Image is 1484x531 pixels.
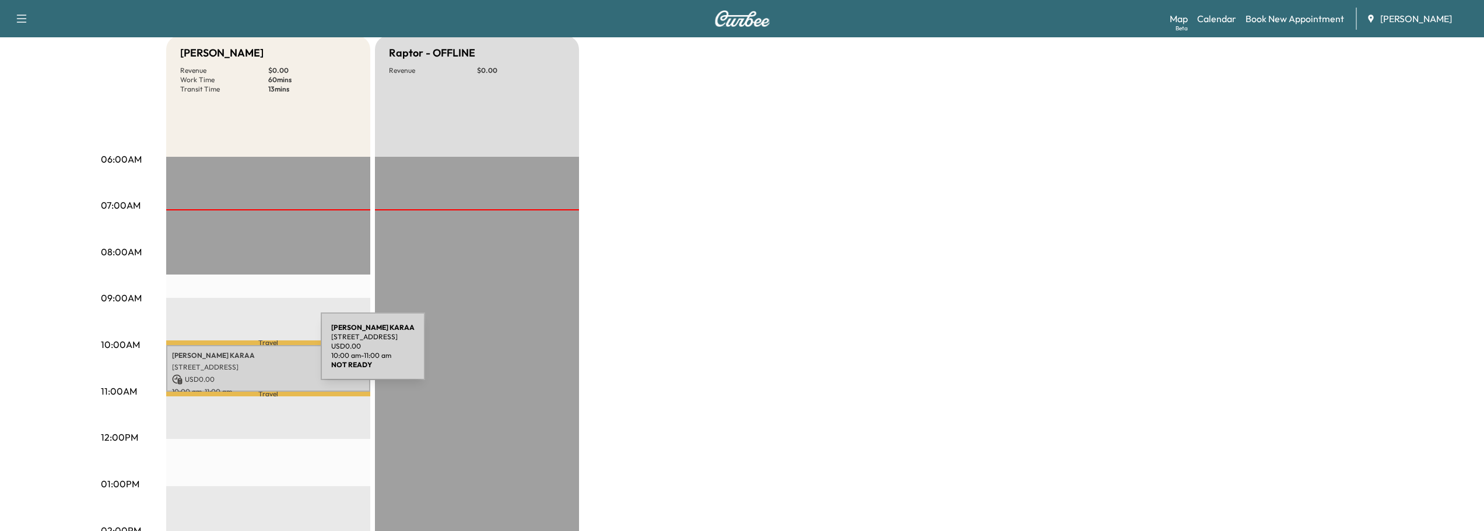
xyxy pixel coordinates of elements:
[101,430,138,444] p: 12:00PM
[101,245,142,259] p: 08:00AM
[714,10,770,27] img: Curbee Logo
[101,152,142,166] p: 06:00AM
[331,323,415,332] b: [PERSON_NAME] KARAA
[268,75,356,85] p: 60 mins
[166,392,370,396] p: Travel
[101,337,140,351] p: 10:00AM
[172,351,364,360] p: [PERSON_NAME] KARAA
[477,66,565,75] p: $ 0.00
[1246,12,1344,26] a: Book New Appointment
[172,387,364,396] p: 10:00 am - 11:00 am
[101,477,139,491] p: 01:00PM
[166,340,370,345] p: Travel
[180,45,264,61] h5: [PERSON_NAME]
[101,198,141,212] p: 07:00AM
[389,45,475,61] h5: Raptor - OFFLINE
[268,85,356,94] p: 13 mins
[1380,12,1452,26] span: [PERSON_NAME]
[268,66,356,75] p: $ 0.00
[101,384,137,398] p: 11:00AM
[1176,24,1188,33] div: Beta
[1197,12,1236,26] a: Calendar
[331,342,415,351] p: USD 0.00
[331,360,372,369] b: NOT READY
[331,351,415,360] p: 10:00 am - 11:00 am
[180,66,268,75] p: Revenue
[180,85,268,94] p: Transit Time
[101,291,142,305] p: 09:00AM
[389,66,477,75] p: Revenue
[180,75,268,85] p: Work Time
[331,332,415,342] p: [STREET_ADDRESS]
[1170,12,1188,26] a: MapBeta
[172,374,364,385] p: USD 0.00
[172,363,364,372] p: [STREET_ADDRESS]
